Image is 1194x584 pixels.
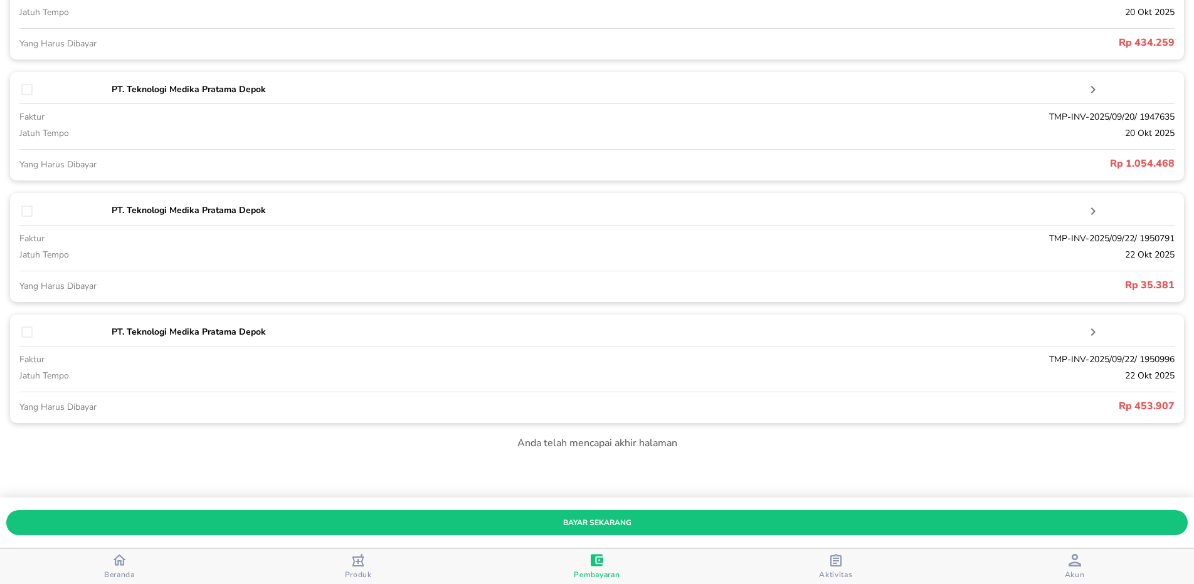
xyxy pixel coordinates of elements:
[239,549,478,584] button: Produk
[345,570,372,580] span: Produk
[501,353,1175,366] p: TMP-INV-2025/09/22/ 1950996
[574,570,620,580] span: Pembayaran
[112,204,1086,217] p: PT. Teknologi Medika Pratama Depok
[955,549,1194,584] button: Akun
[6,510,1188,535] button: bayar sekarang
[16,516,1178,529] span: bayar sekarang
[19,279,597,293] p: Yang Harus Dibayar
[1065,570,1085,580] span: Akun
[19,127,501,140] p: jatuh tempo
[597,156,1175,171] p: Rp 1.054.468
[19,110,501,123] p: faktur
[716,549,955,584] button: Aktivitas
[104,570,135,580] span: Beranda
[19,232,501,245] p: faktur
[19,369,501,382] p: jatuh tempo
[19,353,501,366] p: faktur
[19,158,597,171] p: Yang Harus Dibayar
[10,435,1184,451] p: Anda telah mencapai akhir halaman
[501,248,1175,261] p: 22 Okt 2025
[597,278,1175,293] p: Rp 35.381
[501,369,1175,382] p: 22 Okt 2025
[597,399,1175,414] p: Rp 453.907
[19,400,597,414] p: Yang Harus Dibayar
[112,325,1086,338] p: PT. Teknologi Medika Pratama Depok
[19,248,501,261] p: jatuh tempo
[501,6,1175,19] p: 20 Okt 2025
[19,6,501,19] p: jatuh tempo
[478,549,717,584] button: Pembayaran
[501,232,1175,245] p: TMP-INV-2025/09/22/ 1950791
[597,35,1175,50] p: Rp 434.259
[501,127,1175,140] p: 20 Okt 2025
[819,570,852,580] span: Aktivitas
[19,37,597,50] p: Yang Harus Dibayar
[112,83,1086,96] p: PT. Teknologi Medika Pratama Depok
[501,110,1175,123] p: TMP-INV-2025/09/20/ 1947635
